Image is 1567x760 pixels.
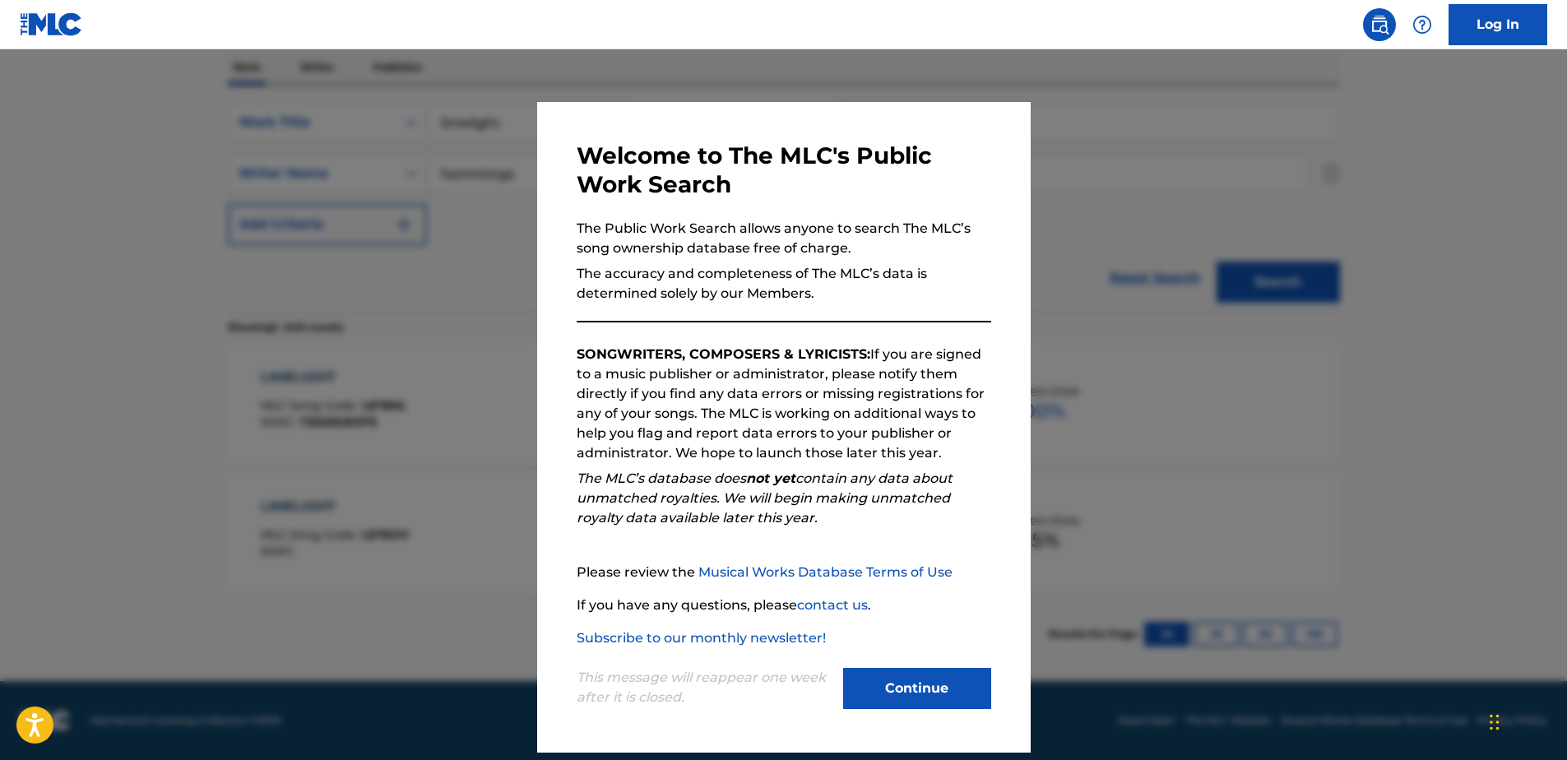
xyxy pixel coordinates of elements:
button: Continue [843,668,991,709]
a: Log In [1449,4,1547,45]
p: If you are signed to a music publisher or administrator, please notify them directly if you find ... [577,345,991,463]
p: Please review the [577,563,991,582]
strong: SONGWRITERS, COMPOSERS & LYRICISTS: [577,346,870,362]
a: Musical Works Database Terms of Use [698,564,953,580]
a: contact us [797,597,868,613]
div: Help [1406,8,1439,41]
p: If you have any questions, please . [577,595,991,615]
img: MLC Logo [20,12,83,36]
p: The Public Work Search allows anyone to search The MLC’s song ownership database free of charge. [577,219,991,258]
img: search [1370,15,1389,35]
iframe: Chat Widget [1485,681,1567,760]
p: This message will reappear one week after it is closed. [577,668,833,707]
img: help [1412,15,1432,35]
a: Subscribe to our monthly newsletter! [577,630,826,646]
em: The MLC’s database does contain any data about unmatched royalties. We will begin making unmatche... [577,470,953,526]
strong: not yet [746,470,795,486]
a: Public Search [1363,8,1396,41]
h3: Welcome to The MLC's Public Work Search [577,141,991,199]
p: The accuracy and completeness of The MLC’s data is determined solely by our Members. [577,264,991,304]
div: Drag [1490,697,1500,747]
